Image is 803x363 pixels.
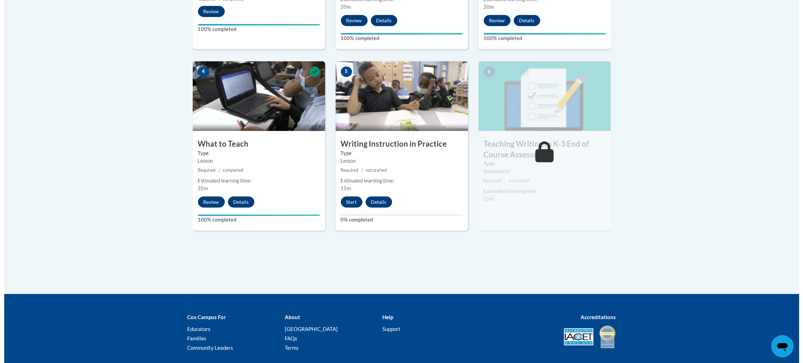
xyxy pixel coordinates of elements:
[357,168,359,173] span: |
[281,335,293,341] a: FAQs
[183,326,207,332] a: Educators
[194,67,205,77] span: 4
[504,178,526,183] span: not started
[189,61,321,131] img: Course Image
[183,345,229,351] a: Community Leaders
[361,168,383,173] span: not started
[331,139,464,149] h3: Writing Instruction in Practice
[480,160,602,168] label: Type
[560,328,589,346] img: Accredited IACET® Provider
[767,335,789,357] iframe: Button to launch messaging window
[595,325,612,349] img: IDA® Accredited
[214,168,216,173] span: |
[337,67,348,77] span: 5
[480,196,490,202] span: 15m
[378,326,396,332] a: Support
[189,139,321,149] h3: What to Teach
[337,196,358,208] button: Start
[577,314,612,320] b: Accreditations
[281,345,295,351] a: Terms
[219,168,239,173] span: completed
[337,149,459,157] label: Type
[194,6,221,17] button: Review
[331,61,464,131] img: Course Image
[281,314,296,320] b: About
[194,196,221,208] button: Review
[337,185,347,191] span: 15m
[510,15,536,26] button: Details
[500,178,502,183] span: |
[367,15,393,26] button: Details
[337,168,354,173] span: Required
[480,67,491,77] span: 6
[474,139,607,160] h3: Teaching Writing to K-3 End of Course Assessment
[480,34,602,42] label: 100% completed
[361,196,388,208] button: Details
[183,335,202,341] a: Families
[281,326,334,332] a: [GEOGRAPHIC_DATA]
[194,216,316,224] label: 100% completed
[337,33,459,34] div: Your progress
[480,33,602,34] div: Your progress
[183,314,222,320] b: Cox Campus For
[480,168,602,175] div: Assessment
[378,314,389,320] b: Help
[337,177,459,185] div: Estimated learning time:
[224,196,250,208] button: Details
[480,178,497,183] span: Required
[337,15,364,26] button: Review
[194,157,316,165] div: Lesson
[337,216,459,224] label: 0% completed
[337,4,347,10] span: 20m
[480,15,506,26] button: Review
[194,25,316,33] label: 100% completed
[194,149,316,157] label: Type
[194,185,204,191] span: 35m
[337,34,459,42] label: 100% completed
[194,215,316,216] div: Your progress
[194,24,316,25] div: Your progress
[337,157,459,165] div: Lesson
[480,4,490,10] span: 20m
[194,177,316,185] div: Estimated learning time:
[480,187,602,195] div: Estimated learning time:
[474,61,607,131] img: Course Image
[194,168,212,173] span: Required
